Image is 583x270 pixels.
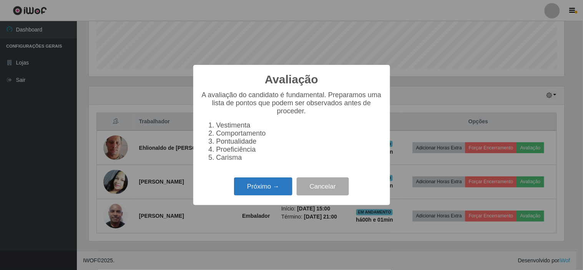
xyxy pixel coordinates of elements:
[201,91,382,115] p: A avaliação do candidato é fundamental. Preparamos uma lista de pontos que podem ser observados a...
[216,154,382,162] li: Carisma
[216,129,382,137] li: Comportamento
[265,73,318,86] h2: Avaliação
[216,137,382,146] li: Pontualidade
[297,177,349,195] button: Cancelar
[216,146,382,154] li: Proeficiência
[234,177,292,195] button: Próximo →
[216,121,382,129] li: Vestimenta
